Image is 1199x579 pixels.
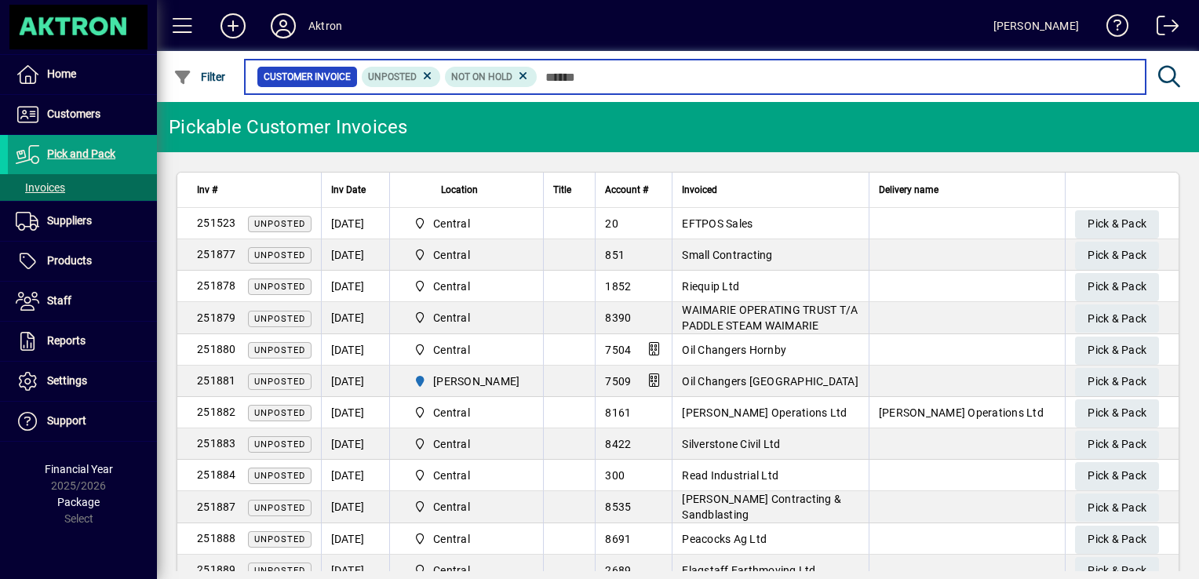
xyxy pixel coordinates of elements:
span: 851 [605,249,625,261]
div: Location [399,181,534,198]
span: Central [407,340,527,359]
span: 2689 [605,564,631,577]
span: Pick & Pack [1088,369,1146,395]
span: 251877 [197,248,236,260]
span: Central [407,308,527,327]
span: 8161 [605,406,631,419]
button: Filter [169,63,230,91]
div: Invoiced [682,181,859,198]
span: Pick and Pack [47,147,115,160]
span: 251882 [197,406,236,418]
td: [DATE] [321,491,389,523]
a: Settings [8,362,157,401]
span: 251884 [197,468,236,481]
span: Central [407,214,527,233]
button: Add [208,12,258,40]
span: Package [57,496,100,508]
div: Title [553,181,585,198]
span: Pick & Pack [1088,463,1146,489]
a: Logout [1145,3,1179,54]
span: Flagstaff Earthmoving Ltd [682,564,815,577]
button: Pick & Pack [1075,242,1159,270]
span: 8422 [605,438,631,450]
span: Pick & Pack [1088,495,1146,521]
button: Pick & Pack [1075,210,1159,239]
div: [PERSON_NAME] [993,13,1079,38]
div: Inv # [197,181,312,198]
span: Inv Date [331,181,366,198]
span: 251523 [197,217,236,229]
mat-chip: Customer Invoice Status: Unposted [362,67,441,87]
span: [PERSON_NAME] Operations Ltd [879,406,1044,419]
a: Staff [8,282,157,321]
span: Central [433,436,470,452]
td: [DATE] [321,208,389,239]
span: Inv # [197,181,217,198]
span: Unposted [254,408,305,418]
mat-chip: Hold Status: Not On Hold [445,67,537,87]
td: [DATE] [321,334,389,366]
a: Customers [8,95,157,134]
button: Pick & Pack [1075,431,1159,459]
span: Account # [605,181,648,198]
td: [DATE] [321,239,389,271]
a: Home [8,55,157,94]
span: Oil Changers Hornby [682,344,786,356]
span: Products [47,254,92,267]
span: Peacocks Ag Ltd [682,533,767,545]
span: Riequip Ltd [682,280,739,293]
span: Central [407,246,527,264]
span: Central [433,531,470,547]
a: Reports [8,322,157,361]
span: Unposted [254,377,305,387]
span: Central [433,405,470,421]
button: Pick & Pack [1075,337,1159,365]
span: Settings [47,374,87,387]
span: Unposted [254,345,305,355]
a: Products [8,242,157,281]
a: Knowledge Base [1095,3,1129,54]
span: Pick & Pack [1088,337,1146,363]
span: Pick & Pack [1088,274,1146,300]
button: Pick & Pack [1075,368,1159,396]
span: Filter [173,71,226,83]
span: 8691 [605,533,631,545]
span: [PERSON_NAME] Contracting & Sandblasting [682,493,841,521]
span: Unposted [254,250,305,260]
span: Support [47,414,86,427]
span: Pick & Pack [1088,400,1146,426]
span: Central [433,310,470,326]
span: Unposted [368,71,417,82]
span: 251889 [197,563,236,576]
span: Suppliers [47,214,92,227]
span: [PERSON_NAME] Operations Ltd [682,406,847,419]
span: 8535 [605,501,631,513]
span: Pick & Pack [1088,242,1146,268]
span: 7509 [605,375,631,388]
span: 251887 [197,501,236,513]
span: WAIMARIE OPERATING TRUST T/A PADDLE STEAM WAIMARIE [682,304,858,332]
button: Pick & Pack [1075,462,1159,490]
span: 251879 [197,311,236,324]
span: 20 [605,217,618,230]
span: Small Contracting [682,249,772,261]
span: 251878 [197,279,236,292]
span: Read Industrial Ltd [682,469,778,482]
span: Unposted [254,566,305,576]
span: Central [407,435,527,453]
td: [DATE] [321,460,389,491]
span: 7504 [605,344,631,356]
span: Customers [47,107,100,120]
span: Pick & Pack [1088,211,1146,237]
span: Central [407,530,527,548]
span: Central [407,277,527,296]
span: Delivery name [879,181,938,198]
a: Suppliers [8,202,157,241]
span: [PERSON_NAME] [433,373,519,389]
span: Pick & Pack [1088,432,1146,457]
span: Central [433,499,470,515]
span: Invoices [16,181,65,194]
span: Central [433,468,470,483]
span: 8390 [605,311,631,324]
button: Pick & Pack [1075,526,1159,554]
